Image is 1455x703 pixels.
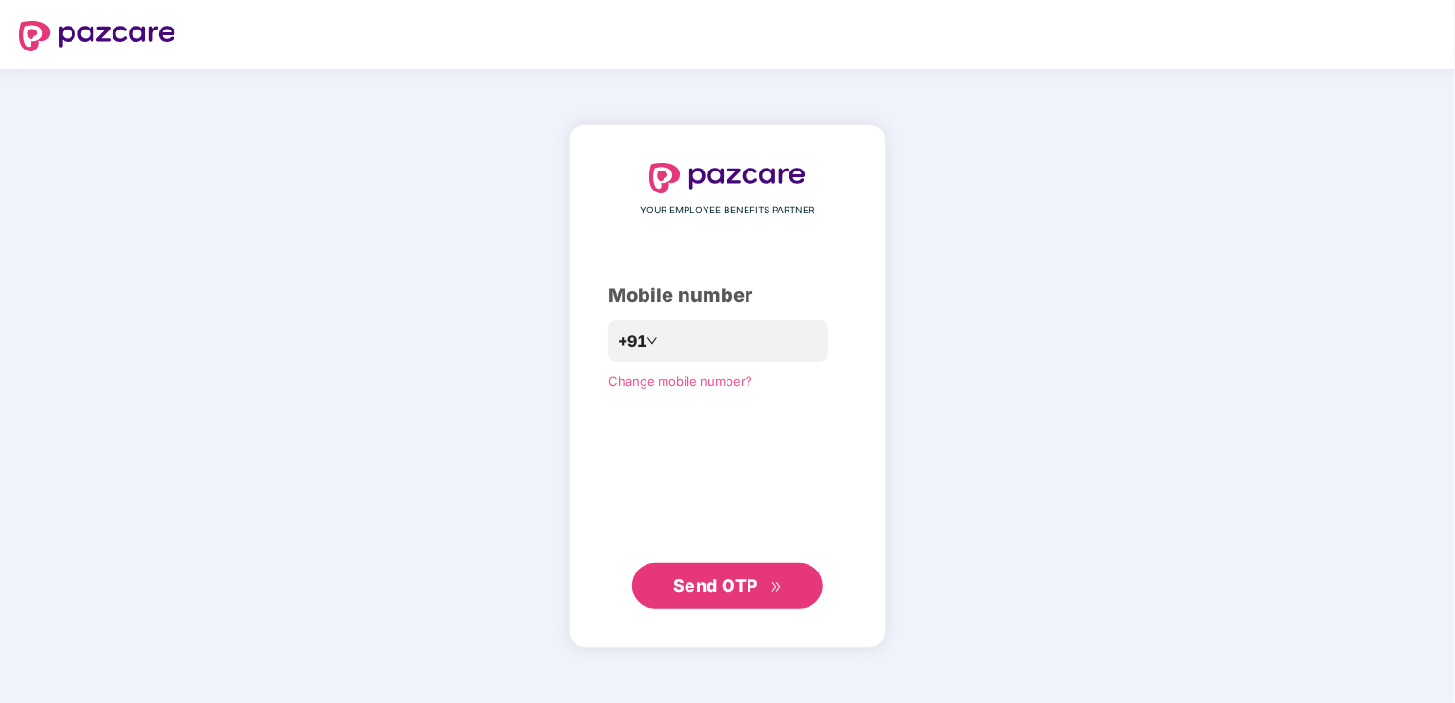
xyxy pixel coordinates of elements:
[632,563,823,609] button: Send OTPdouble-right
[770,581,783,593] span: double-right
[608,281,847,311] div: Mobile number
[641,203,815,218] span: YOUR EMPLOYEE BENEFITS PARTNER
[608,373,752,389] a: Change mobile number?
[646,335,658,347] span: down
[673,575,758,595] span: Send OTP
[618,330,646,353] span: +91
[649,163,806,193] img: logo
[19,21,175,51] img: logo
